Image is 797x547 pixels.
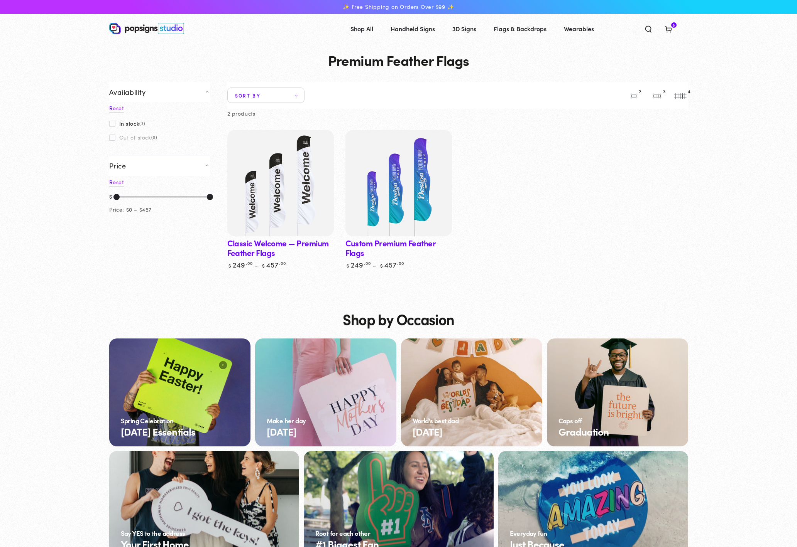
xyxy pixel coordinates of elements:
[488,19,552,39] a: Flags & Backdrops
[558,19,600,39] a: Wearables
[391,23,435,34] span: Handheld Signs
[673,22,675,28] span: 8
[109,82,210,102] summary: Availability
[345,130,452,236] a: Custom Premium Feather FlagsCustom Premium Feather Flags
[447,19,482,39] a: 3D Signs
[109,120,146,126] label: In stock
[564,23,594,34] span: Wearables
[452,23,476,34] span: 3D Signs
[350,23,373,34] span: Shop All
[109,134,157,140] label: Out of stock
[139,121,145,126] span: (2)
[151,135,157,140] span: (0)
[227,109,256,118] p: 2 products
[109,205,152,214] div: Price: $0 – $457
[109,161,126,170] span: Price
[626,88,642,103] button: 2
[109,52,688,68] h1: Premium Feather Flags
[109,178,124,187] a: Reset
[343,3,454,10] span: ✨ Free Shipping on Orders Over $99 ✨
[343,311,454,327] h2: Shop by Occasion
[345,19,379,39] a: Shop All
[227,88,305,103] summary: Sort by
[494,23,547,34] span: Flags & Backdrops
[638,20,658,37] summary: Search our site
[109,104,124,113] a: Reset
[650,88,665,103] button: 3
[109,88,146,96] span: Availability
[109,155,210,176] summary: Price
[109,23,184,34] img: Popsigns Studio
[385,19,441,39] a: Handheld Signs
[227,130,334,236] a: Classic Welcome — Premium Feather FlagsClassic Welcome — Premium Feather Flags
[109,192,112,202] div: $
